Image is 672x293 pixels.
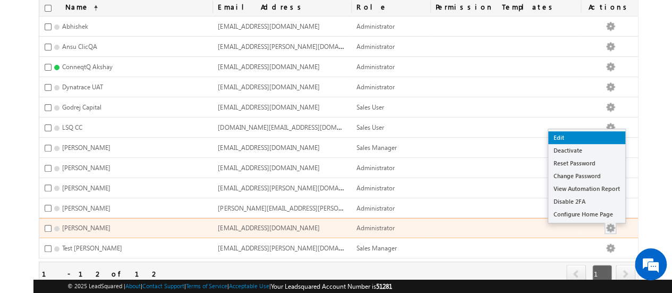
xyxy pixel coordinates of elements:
div: 1 - 12 of 12 [42,267,159,280]
span: Administrator [356,63,395,71]
span: [DOMAIN_NAME][EMAIL_ADDRESS][DOMAIN_NAME] [218,122,370,131]
a: Reset Password [548,157,625,170]
a: Contact Support [142,282,184,289]
span: Your Leadsquared Account Number is [271,282,392,290]
div: Chat with us now [55,56,178,70]
textarea: Type your message and hit 'Enter' [14,98,194,216]
a: Deactivate [548,144,625,157]
span: [EMAIL_ADDRESS][PERSON_NAME][DOMAIN_NAME] [218,243,368,252]
span: [EMAIL_ADDRESS][DOMAIN_NAME] [218,22,319,30]
img: d_60004797649_company_0_60004797649 [18,56,45,70]
span: Sales User [356,123,384,131]
div: Minimize live chat window [174,5,200,31]
a: Change Password [548,170,625,182]
span: [PERSON_NAME] [62,184,110,192]
span: [EMAIL_ADDRESS][DOMAIN_NAME] [218,63,319,71]
em: Start Chat [144,224,193,238]
span: [PERSON_NAME] [62,164,110,172]
span: [EMAIL_ADDRESS][DOMAIN_NAME] [218,224,319,232]
a: Acceptable Use [229,282,269,289]
span: [EMAIL_ADDRESS][DOMAIN_NAME] [218,83,319,91]
span: (sorted ascending) [89,4,98,12]
span: Sales User [356,103,384,111]
span: prev [566,265,586,283]
a: prev [566,266,586,283]
span: [PERSON_NAME] [62,204,110,212]
span: [EMAIL_ADDRESS][DOMAIN_NAME] [218,103,319,111]
span: Godrej Capital [62,103,101,111]
span: Administrator [356,204,395,212]
a: Terms of Service [186,282,227,289]
span: 1 [592,265,612,283]
span: [PERSON_NAME] [62,144,110,152]
span: LSQ CC [62,123,82,131]
span: Administrator [356,22,395,30]
span: Sales Manager [356,144,397,152]
a: About [125,282,141,289]
span: Administrator [356,164,395,172]
span: next [616,265,635,283]
span: Administrator [356,83,395,91]
span: 51281 [376,282,392,290]
a: Edit [548,131,625,144]
span: [EMAIL_ADDRESS][DOMAIN_NAME] [218,164,319,172]
span: Abhishek [62,22,88,30]
span: [EMAIL_ADDRESS][PERSON_NAME][DOMAIN_NAME] [218,41,368,51]
span: [PERSON_NAME][EMAIL_ADDRESS][PERSON_NAME][DOMAIN_NAME] [218,203,416,212]
span: Administrator [356,224,395,232]
a: Configure Home Page [548,208,625,221]
span: ConneqtQ Akshay [62,63,113,71]
span: [PERSON_NAME] [62,224,110,232]
a: Disable 2FA [548,195,625,208]
a: View Automation Report [548,182,625,195]
span: [EMAIL_ADDRESS][DOMAIN_NAME] [218,144,319,152]
a: next [616,266,635,283]
span: Administrator [356,43,395,51]
span: © 2025 LeadSquared | | | | | [67,281,392,291]
span: Ansu ClicQA [62,43,97,51]
span: Test [PERSON_NAME] [62,244,122,252]
span: [EMAIL_ADDRESS][PERSON_NAME][DOMAIN_NAME] [218,183,368,192]
span: Administrator [356,184,395,192]
span: Dynatrace UAT [62,83,103,91]
span: Sales Manager [356,244,397,252]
